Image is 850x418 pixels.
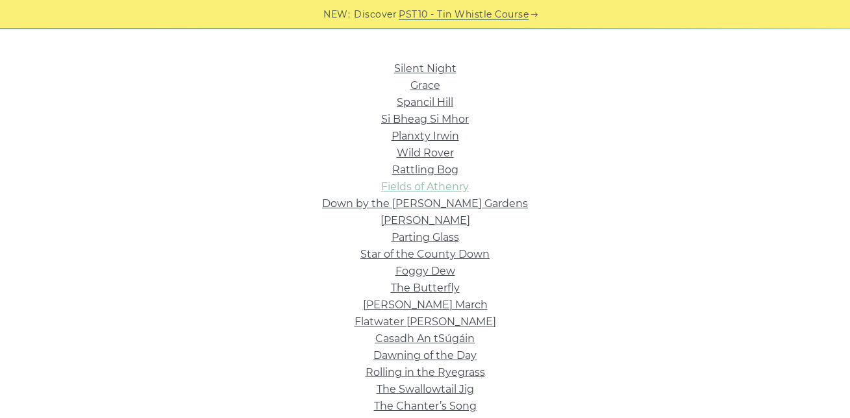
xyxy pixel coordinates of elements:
[355,315,496,328] a: Flatwater [PERSON_NAME]
[392,164,458,176] a: Rattling Bog
[360,248,490,260] a: Star of the County Down
[377,383,474,395] a: The Swallowtail Jig
[366,366,485,378] a: Rolling in the Ryegrass
[392,231,459,243] a: Parting Glass
[381,113,469,125] a: Si­ Bheag Si­ Mhor
[373,349,477,362] a: Dawning of the Day
[375,332,475,345] a: Casadh An tSúgáin
[381,180,469,193] a: Fields of Athenry
[354,7,397,22] span: Discover
[410,79,440,92] a: Grace
[397,96,453,108] a: Spancil Hill
[323,7,350,22] span: NEW:
[381,214,470,227] a: [PERSON_NAME]
[395,265,455,277] a: Foggy Dew
[399,7,529,22] a: PST10 - Tin Whistle Course
[391,282,460,294] a: The Butterfly
[394,62,456,75] a: Silent Night
[322,197,528,210] a: Down by the [PERSON_NAME] Gardens
[374,400,477,412] a: The Chanter’s Song
[397,147,454,159] a: Wild Rover
[363,299,488,311] a: [PERSON_NAME] March
[392,130,459,142] a: Planxty Irwin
